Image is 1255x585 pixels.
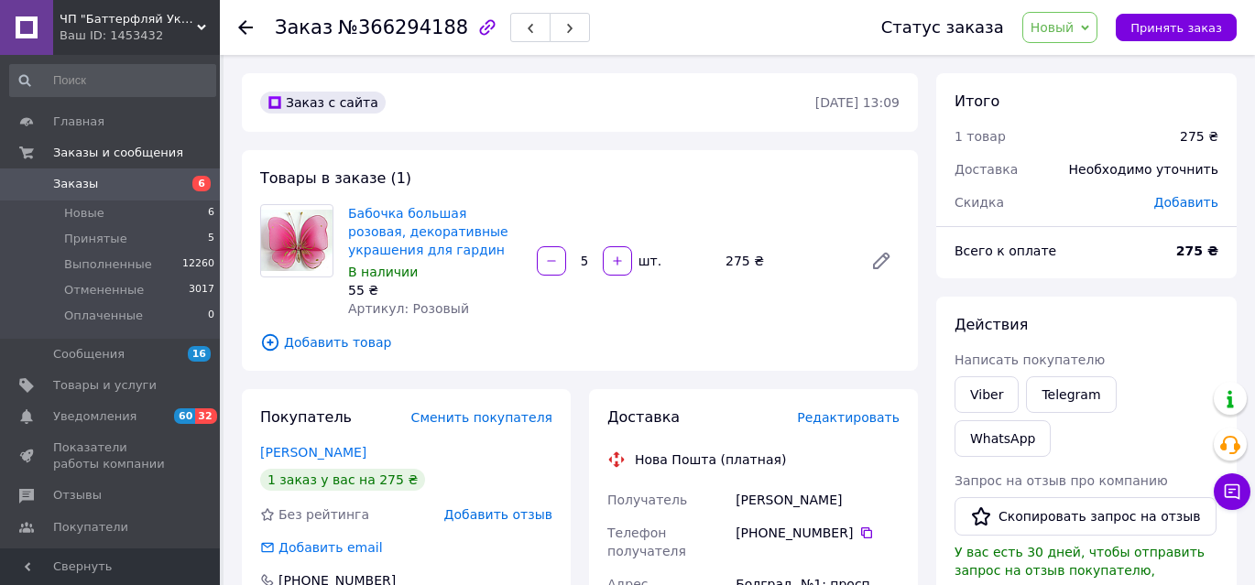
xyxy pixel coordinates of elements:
div: [PERSON_NAME] [732,483,903,516]
span: 6 [192,176,211,191]
span: Добавить [1154,195,1218,210]
span: Заказ [275,16,333,38]
div: Статус заказа [881,18,1004,37]
span: Доставка [607,408,680,426]
span: Отзывы [53,487,102,504]
span: Написать покупателю [955,352,1105,367]
span: 12260 [182,256,214,273]
span: Всего к оплате [955,244,1056,258]
img: Бабочка большая розовая, декоративные украшения для гардин [261,210,333,271]
span: 5 [208,231,214,247]
span: Итого [955,92,999,110]
span: Действия [955,316,1028,333]
span: 0 [208,308,214,324]
span: Выполненные [64,256,152,273]
a: WhatsApp [955,420,1051,457]
div: 275 ₴ [1180,127,1218,146]
div: шт. [634,252,663,270]
span: Отмененные [64,282,144,298]
span: Сменить покупателя [411,410,552,425]
span: Без рейтинга [278,507,369,522]
span: Покупатели [53,519,128,536]
div: 55 ₴ [348,281,522,299]
span: Заказы и сообщения [53,145,183,161]
span: Добавить товар [260,332,900,352]
span: 6 [208,205,214,222]
div: Добавить email [277,538,385,557]
span: Телефон получателя [607,525,686,558]
span: Скидка [955,195,1004,210]
span: Принятые [64,231,127,247]
span: 32 [195,408,216,424]
span: Сообщения [53,346,125,363]
span: Оплаченные [64,308,143,324]
span: Принять заказ [1130,21,1222,35]
div: [PHONE_NUMBER] [736,524,900,542]
div: 1 заказ у вас на 275 ₴ [260,469,425,491]
div: Ваш ID: 1453432 [60,27,220,44]
span: 3017 [189,282,214,298]
span: Главная [53,114,104,130]
a: Telegram [1026,376,1116,413]
span: В наличии [348,265,418,279]
span: Заказы [53,176,98,192]
span: Покупатель [260,408,352,426]
span: Показатели работы компании [53,439,169,472]
button: Чат с покупателем [1214,473,1250,510]
span: Редактировать [797,410,900,425]
span: ЧП "Баттерфляй Украина" [60,11,197,27]
span: Уведомления [53,408,136,425]
span: 1 товар [955,129,1006,144]
div: Необходимо уточнить [1058,149,1229,190]
div: Вернуться назад [238,18,253,37]
span: Новые [64,205,104,222]
span: Добавить отзыв [444,507,552,522]
span: Артикул: Розовый [348,301,469,316]
input: Поиск [9,64,216,97]
span: №366294188 [338,16,468,38]
span: Товары в заказе (1) [260,169,411,187]
a: Viber [955,376,1019,413]
span: Получатель [607,493,687,507]
div: 275 ₴ [718,248,856,274]
span: Новый [1031,20,1075,35]
span: 16 [188,346,211,362]
div: Заказ с сайта [260,92,386,114]
span: 60 [174,408,195,424]
button: Скопировать запрос на отзыв [955,497,1217,536]
a: Бабочка большая розовая, декоративные украшения для гардин [348,206,508,257]
span: Запрос на отзыв про компанию [955,473,1168,488]
time: [DATE] 13:09 [815,95,900,110]
span: Доставка [955,162,1018,177]
button: Принять заказ [1116,14,1237,41]
a: [PERSON_NAME] [260,445,366,460]
span: Товары и услуги [53,377,157,394]
div: Нова Пошта (платная) [630,450,791,469]
a: Редактировать [863,243,900,279]
b: 275 ₴ [1176,244,1218,258]
div: Добавить email [258,538,385,557]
